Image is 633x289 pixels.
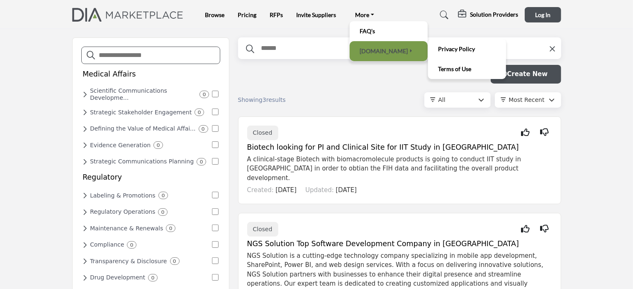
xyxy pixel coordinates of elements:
[540,229,549,229] i: Not Interested
[195,109,204,116] div: 0 Results For Strategic Stakeholder Engagement
[205,11,224,18] a: Browse
[458,10,519,20] div: Solution Providers
[90,125,196,132] h6: Defining the Value of Medical Affai...
[158,192,168,199] div: 0 Results For Labeling & Promotions
[153,141,163,149] div: 0 Results For Evidence Generation
[83,70,136,79] h5: Medical Affairs
[90,192,156,199] h6: Determining safe product use specifications and claims.
[275,186,297,194] span: [DATE]
[247,186,274,194] span: Created:
[151,275,154,281] b: 0
[169,225,172,231] b: 0
[157,142,160,148] b: 0
[212,192,219,198] input: Select Labeling & Promotions
[212,241,219,248] input: Select Compliance
[212,225,219,231] input: Select Maintenance & Renewals
[212,257,219,264] input: Select Transparency & Disclosure
[525,7,561,22] button: Log In
[305,186,334,194] span: Updated:
[296,11,336,18] a: Invite Suppliers
[199,125,208,133] div: 0 Results For Defining the Value of Medical Affairs
[212,158,219,165] input: Select Strategic Communications Planning
[90,142,151,149] h6: Research to support clinical and economic value claims.
[200,91,209,98] div: 0 Results For Scientific Communications Development
[212,274,219,281] input: Select Drug Development
[148,274,158,282] div: 0 Results For Drug Development
[212,141,219,148] input: Select Evidence Generation
[349,9,380,21] a: More
[130,242,133,248] b: 0
[161,209,164,215] b: 0
[166,225,175,232] div: 0 Results For Maintenance & Renewals
[354,45,424,57] a: [DOMAIN_NAME]
[90,109,192,116] h6: Interacting with key opinion leaders and advocacy partners.
[90,158,194,165] h6: Developing publication plans demonstrating product benefits and value.
[470,11,519,18] h5: Solution Providers
[432,63,502,75] a: Terms of Use
[90,258,167,265] h6: Transparency & Disclosure
[238,11,256,18] a: Pricing
[247,240,552,248] h5: NGS Solution Top Software Development Company in [GEOGRAPHIC_DATA]
[90,208,155,215] h6: Regulatory Operations
[90,241,124,248] h6: Local and global regulatory compliance.
[90,87,197,101] h6: Creating scientific content showcasing clinical evidence.
[198,109,201,115] b: 0
[432,43,502,55] a: Privacy Policy
[200,159,203,165] b: 0
[173,258,176,264] b: 0
[212,208,219,215] input: Select Regulatory Operations
[432,8,454,22] a: Search
[263,96,266,103] span: 3
[197,158,206,165] div: 0 Results For Strategic Communications Planning
[509,96,545,103] span: Most Recent
[491,65,561,84] button: Create New
[521,229,530,229] i: Interested
[247,155,552,183] p: A clinical-stage Biotech with biomacromolecule products is going to conduct IIT study in [GEOGRAP...
[270,11,283,18] a: RFPs
[212,91,219,97] input: Select Scientific Communications Development
[72,8,188,22] img: site Logo
[253,129,273,136] span: Closed
[127,241,136,249] div: 0 Results For Compliance
[90,274,145,281] h6: Drug Development
[162,193,165,198] b: 0
[212,125,219,132] input: Select Defining the Value of Medical Affairs
[501,70,548,78] span: Create New
[354,25,424,37] a: FAQ's
[438,96,446,103] span: All
[253,226,273,232] span: Closed
[247,143,552,152] h5: Biotech looking for PI and Clinical Site for IIT Study in [GEOGRAPHIC_DATA]
[202,126,205,132] b: 0
[90,225,163,232] h6: Maintaining marketing authorizations and safety reporting.
[238,96,335,104] div: Showing results
[158,208,168,216] div: 0 Results For Regulatory Operations
[170,257,180,265] div: 0 Results For Transparency & Disclosure
[98,50,214,61] input: Search Categories
[212,109,219,115] input: Select Strategic Stakeholder Engagement
[535,11,550,18] span: Log In
[83,173,122,182] h5: Regulatory
[203,91,206,97] b: 0
[336,186,357,194] span: [DATE]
